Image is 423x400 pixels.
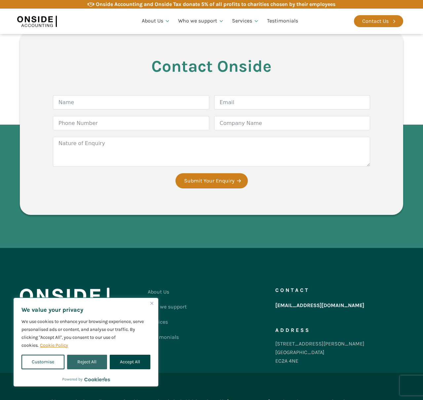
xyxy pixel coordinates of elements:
[214,95,370,109] input: Email
[275,328,310,333] h5: Address
[263,10,302,32] a: Testimonials
[53,116,209,130] input: Phone Number
[13,298,159,387] div: We value your privacy
[110,355,150,369] button: Accept All
[21,355,64,369] button: Customise
[62,376,110,382] div: Powered by
[53,137,370,167] textarea: Nature of Enquiry
[175,173,248,188] button: Submit Your Enquiry
[84,377,110,381] a: Visit CookieYes website
[275,300,364,311] a: [EMAIL_ADDRESS][DOMAIN_NAME]
[40,342,68,348] a: Cookie Policy
[174,10,228,32] a: Who we support
[148,284,187,300] a: About Us
[21,306,150,314] p: We value your privacy
[148,314,187,330] a: Services
[53,95,209,109] input: Name
[362,17,389,25] div: Contact Us
[148,330,187,345] a: Testimonials
[275,288,310,293] h5: Contact
[214,116,370,130] input: Company Name
[17,14,57,29] img: Onside Accounting
[53,57,370,75] h3: Contact Onside
[148,299,156,307] button: Close
[67,355,107,369] button: Reject All
[150,302,153,305] img: Close
[148,299,187,314] a: Who we support
[20,288,109,313] img: Onside Accounting
[21,318,150,349] p: We use cookies to enhance your browsing experience, serve personalised ads or content, and analys...
[354,15,403,27] a: Contact Us
[138,10,174,32] a: About Us
[275,340,365,365] div: [STREET_ADDRESS][PERSON_NAME] [GEOGRAPHIC_DATA] EC2A 4NE
[228,10,263,32] a: Services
